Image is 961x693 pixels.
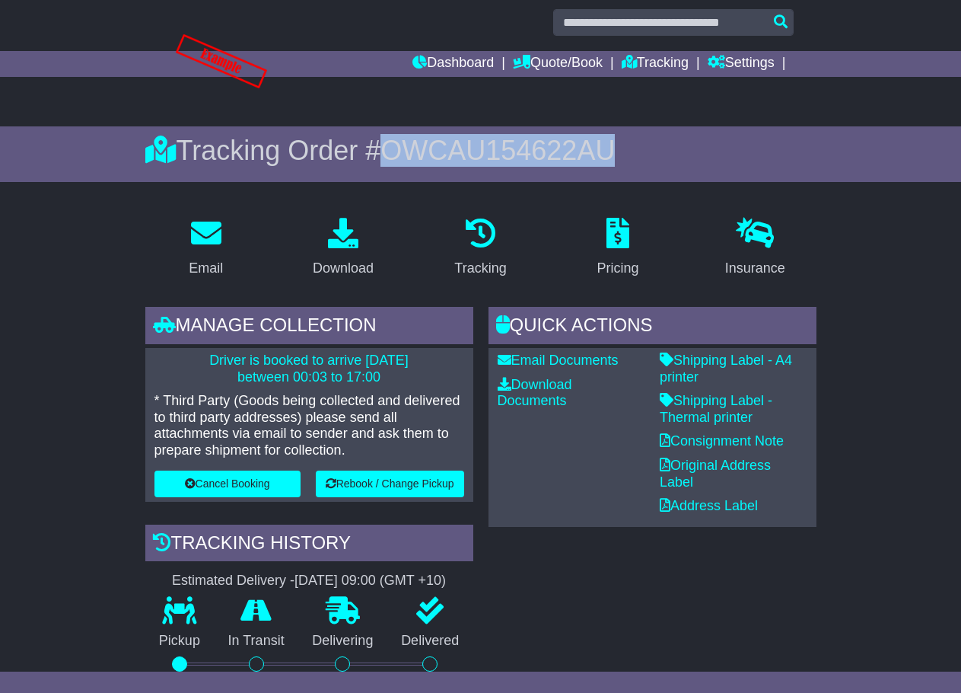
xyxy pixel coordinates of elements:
[294,573,446,589] div: [DATE] 09:00 (GMT +10)
[145,573,473,589] div: Estimated Delivery -
[179,212,233,284] a: Email
[316,471,464,497] button: Rebook / Change Pickup
[303,212,383,284] a: Download
[298,633,387,650] p: Delivering
[145,307,473,348] div: Manage collection
[154,353,464,385] p: Driver is booked to arrive [DATE] between 00:03 to 17:00
[708,51,775,77] a: Settings
[660,458,771,490] a: Original Address Label
[715,212,795,284] a: Insurance
[513,51,603,77] a: Quote/Book
[387,633,473,650] p: Delivered
[622,51,689,77] a: Tracking
[498,377,572,409] a: Download Documents
[498,353,619,368] a: Email Documents
[214,633,298,650] p: In Transit
[660,433,784,449] a: Consignment Note
[412,51,494,77] a: Dashboard
[597,258,638,279] div: Pricing
[660,393,772,425] a: Shipping Label - Thermal printer
[380,135,615,166] span: OWCAU154622AU
[189,258,223,279] div: Email
[660,498,758,513] a: Address Label
[154,471,301,497] button: Cancel Booking
[145,134,816,167] div: Tracking Order #
[660,353,792,385] a: Shipping Label - A4 printer
[313,258,374,279] div: Download
[154,393,464,458] p: * Third Party (Goods being collected and delivered to third party addresses) please send all atta...
[145,525,473,566] div: Tracking history
[454,258,506,279] div: Tracking
[444,212,516,284] a: Tracking
[145,633,215,650] p: Pickup
[725,258,785,279] div: Insurance
[587,212,648,284] a: Pricing
[488,307,816,348] div: Quick Actions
